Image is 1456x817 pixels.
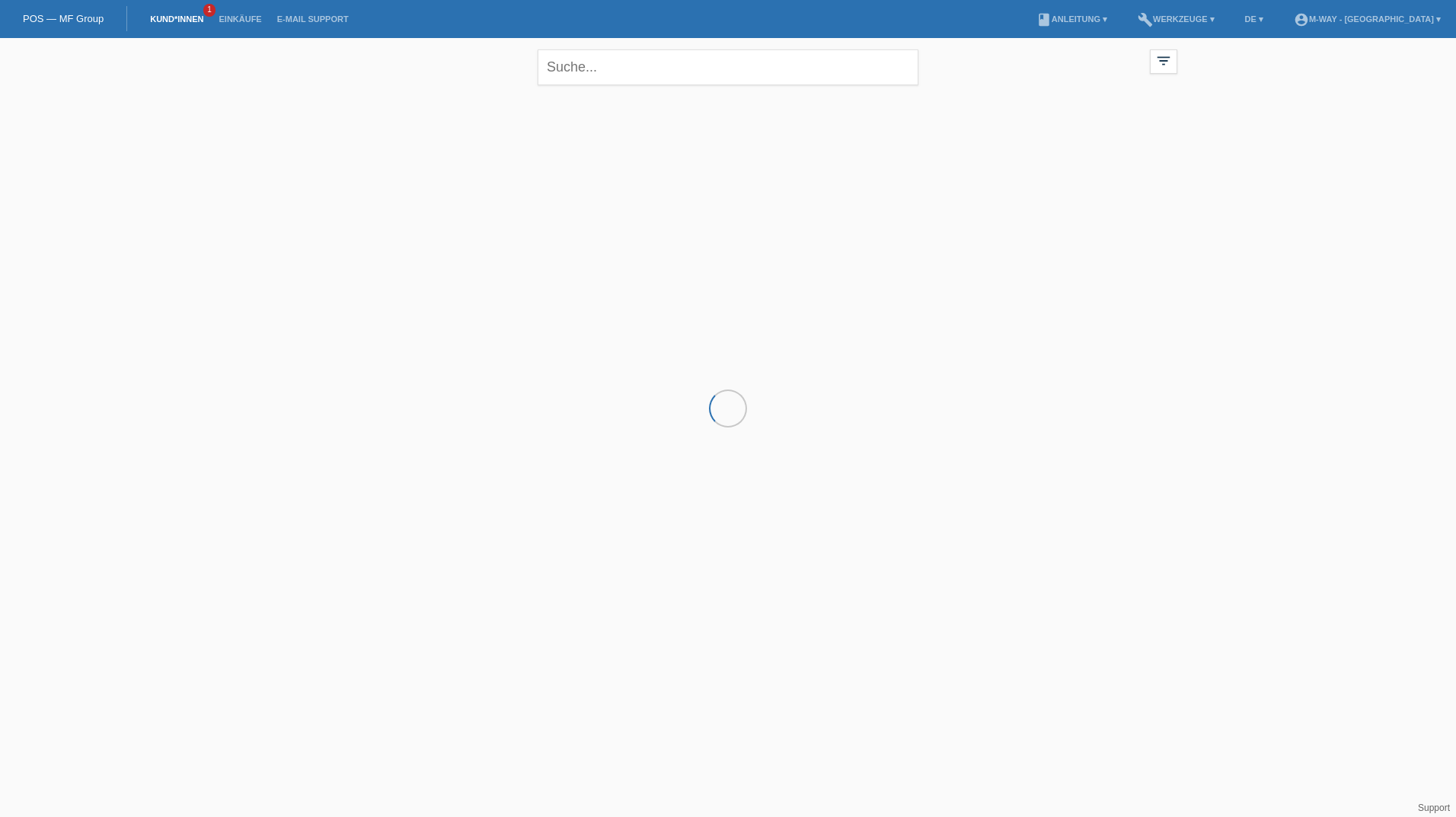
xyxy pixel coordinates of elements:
a: buildWerkzeuge ▾ [1130,14,1222,24]
span: 1 [203,4,216,17]
a: Support [1418,803,1450,813]
a: bookAnleitung ▾ [1029,14,1115,24]
a: POS — MF Group [23,13,104,24]
i: build [1138,12,1153,27]
i: filter_list [1155,52,1172,69]
input: Suche... [538,49,918,85]
a: account_circlem-way - [GEOGRAPHIC_DATA] ▾ [1286,14,1448,24]
a: E-Mail Support [270,14,356,24]
a: Einkäufe [211,14,269,24]
a: Kund*innen [142,14,211,24]
i: account_circle [1294,12,1309,27]
a: DE ▾ [1237,14,1271,24]
i: book [1036,12,1052,27]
